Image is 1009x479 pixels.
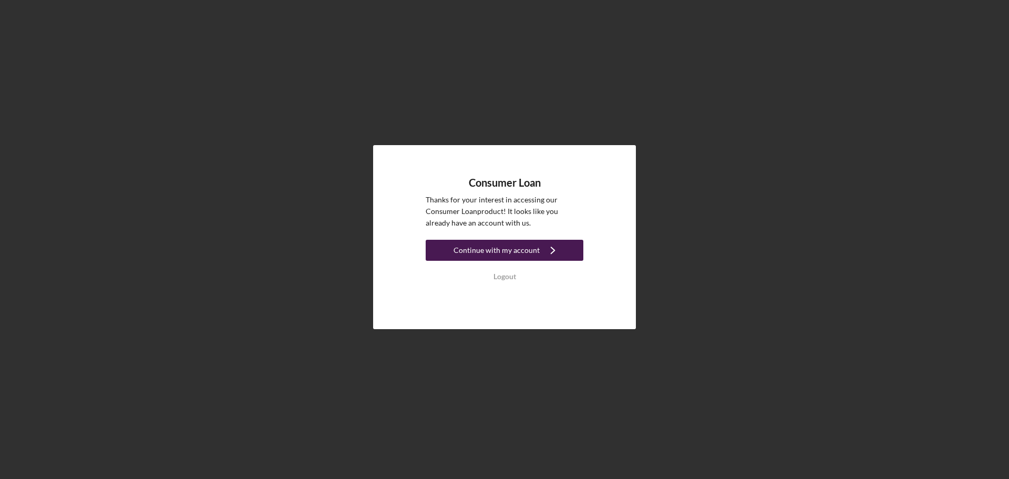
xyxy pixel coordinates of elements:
[469,177,541,189] h4: Consumer Loan
[426,240,583,263] a: Continue with my account
[426,266,583,287] button: Logout
[426,194,583,229] p: Thanks for your interest in accessing our Consumer Loan product! It looks like you already have a...
[454,240,540,261] div: Continue with my account
[426,240,583,261] button: Continue with my account
[493,266,516,287] div: Logout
